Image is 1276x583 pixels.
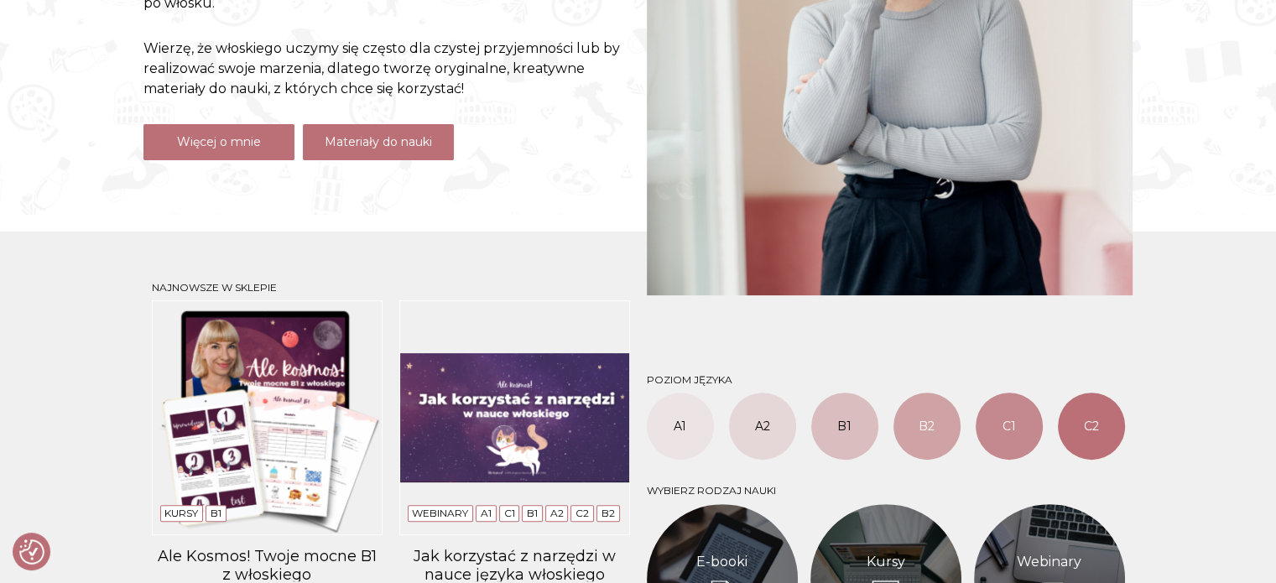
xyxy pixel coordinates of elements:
a: B1 [527,507,538,519]
h3: Wybierz rodzaj nauki [647,485,1125,497]
a: Kursy [867,552,905,572]
a: A2 [729,393,796,460]
a: B1 [211,507,221,519]
a: E-booki [696,552,747,572]
h3: Najnowsze w sklepie [152,282,630,294]
a: B2 [602,507,615,519]
a: A1 [481,507,492,519]
a: C2 [576,507,589,519]
a: Jak korzystać z narzędzi w nauce języka włoskiego [399,548,630,581]
a: Kursy [164,507,198,519]
a: Ale Kosmos! Twoje mocne B1 z włoskiego [152,548,383,581]
a: Webinary [412,507,468,519]
p: Wierzę, że włoskiego uczymy się często dla czystej przyjemności lub by realizować swoje marzenia,... [143,39,630,99]
a: Webinary [1017,552,1081,572]
a: Materiały do nauki [303,124,454,160]
a: C1 [503,507,514,519]
a: Więcej o mnie [143,124,294,160]
h3: Poziom języka [647,374,1125,386]
a: A1 [647,393,714,460]
a: A2 [550,507,564,519]
a: B1 [811,393,878,460]
button: Preferencje co do zgód [19,539,44,565]
a: C2 [1058,393,1125,460]
a: C1 [976,393,1043,460]
img: Revisit consent button [19,539,44,565]
a: B2 [893,393,961,460]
